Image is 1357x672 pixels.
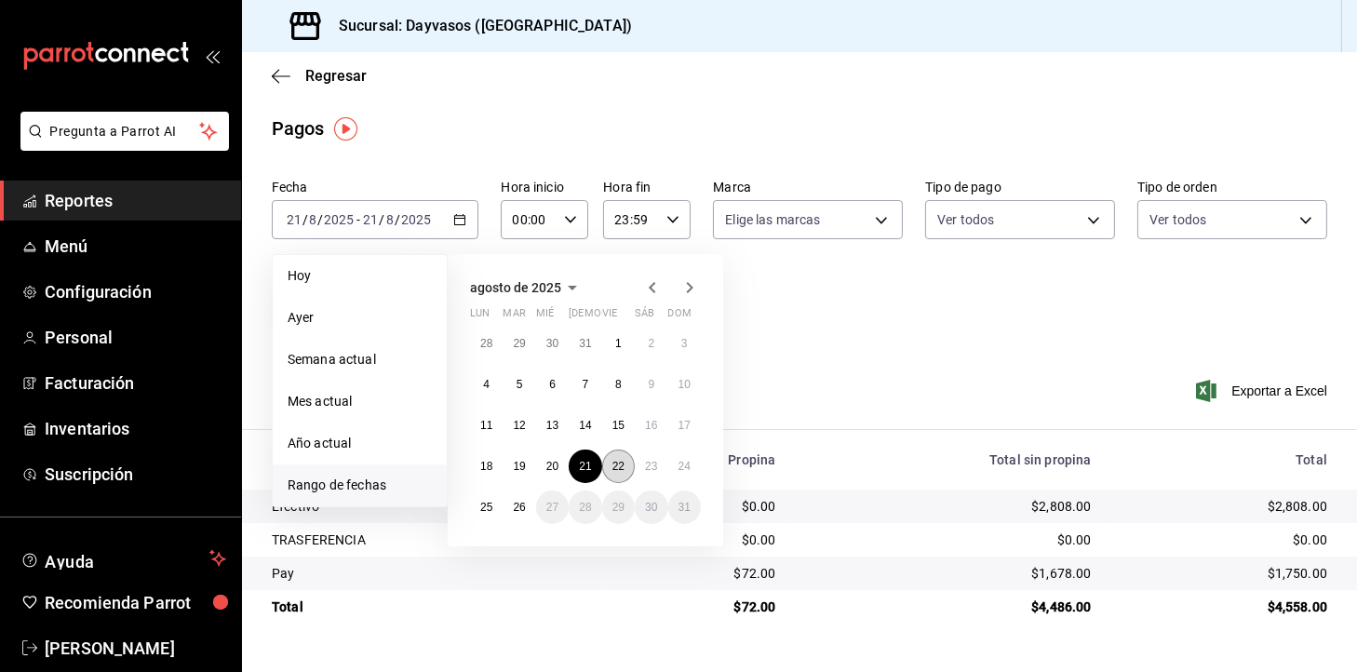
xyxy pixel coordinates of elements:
[725,210,820,229] span: Elige las marcas
[549,378,556,391] abbr: 6 de agosto de 2025
[45,234,226,259] span: Menú
[579,460,591,473] abbr: 21 de agosto de 2025
[579,337,591,350] abbr: 31 de julio de 2025
[480,501,492,514] abbr: 25 de agosto de 2025
[288,350,432,370] span: Semana actual
[20,112,229,151] button: Pregunta a Parrot AI
[288,476,432,495] span: Rango de fechas
[579,501,591,514] abbr: 28 de agosto de 2025
[635,307,654,327] abbr: sábado
[546,501,558,514] abbr: 27 de agosto de 2025
[205,48,220,63] button: open_drawer_menu
[805,564,1091,583] div: $1,678.00
[323,212,355,227] input: ----
[536,327,569,360] button: 30 de julio de 2025
[480,419,492,432] abbr: 11 de agosto de 2025
[579,419,591,432] abbr: 14 de agosto de 2025
[536,409,569,442] button: 13 de agosto de 2025
[400,212,432,227] input: ----
[615,337,622,350] abbr: 1 de agosto de 2025
[45,636,226,661] span: [PERSON_NAME]
[635,450,667,483] button: 23 de agosto de 2025
[356,212,360,227] span: -
[678,378,691,391] abbr: 10 de agosto de 2025
[668,327,701,360] button: 3 de agosto de 2025
[308,212,317,227] input: --
[480,337,492,350] abbr: 28 de julio de 2025
[1122,531,1327,549] div: $0.00
[678,460,691,473] abbr: 24 de agosto de 2025
[668,368,701,401] button: 10 de agosto de 2025
[612,419,625,432] abbr: 15 de agosto de 2025
[513,419,525,432] abbr: 12 de agosto de 2025
[503,491,535,524] button: 26 de agosto de 2025
[45,279,226,304] span: Configuración
[805,452,1091,467] div: Total sin propina
[272,598,590,616] div: Total
[602,327,635,360] button: 1 de agosto de 2025
[569,327,601,360] button: 31 de julio de 2025
[569,491,601,524] button: 28 de agosto de 2025
[45,416,226,441] span: Inventarios
[546,460,558,473] abbr: 20 de agosto de 2025
[503,409,535,442] button: 12 de agosto de 2025
[302,212,308,227] span: /
[513,501,525,514] abbr: 26 de agosto de 2025
[288,434,432,453] span: Año actual
[645,501,657,514] abbr: 30 de agosto de 2025
[668,450,701,483] button: 24 de agosto de 2025
[470,280,561,295] span: agosto de 2025
[612,501,625,514] abbr: 29 de agosto de 2025
[668,491,701,524] button: 31 de agosto de 2025
[503,368,535,401] button: 5 de agosto de 2025
[45,462,226,487] span: Suscripción
[668,409,701,442] button: 17 de agosto de 2025
[470,450,503,483] button: 18 de agosto de 2025
[1122,598,1327,616] div: $4,558.00
[536,491,569,524] button: 27 de agosto de 2025
[602,450,635,483] button: 22 de agosto de 2025
[603,181,691,195] label: Hora fin
[288,308,432,328] span: Ayer
[569,307,678,327] abbr: jueves
[45,370,226,396] span: Facturación
[648,337,654,350] abbr: 2 de agosto de 2025
[1122,497,1327,516] div: $2,808.00
[635,368,667,401] button: 9 de agosto de 2025
[635,491,667,524] button: 30 de agosto de 2025
[470,368,503,401] button: 4 de agosto de 2025
[272,181,478,195] label: Fecha
[648,378,654,391] abbr: 9 de agosto de 2025
[569,368,601,401] button: 7 de agosto de 2025
[470,409,503,442] button: 11 de agosto de 2025
[513,337,525,350] abbr: 29 de julio de 2025
[470,307,490,327] abbr: lunes
[480,460,492,473] abbr: 18 de agosto de 2025
[546,337,558,350] abbr: 30 de julio de 2025
[324,15,632,37] h3: Sucursal: Dayvasos ([GEOGRAPHIC_DATA])
[713,181,903,195] label: Marca
[483,378,490,391] abbr: 4 de agosto de 2025
[45,547,202,570] span: Ayuda
[678,501,691,514] abbr: 31 de agosto de 2025
[937,210,994,229] span: Ver todos
[503,307,525,327] abbr: martes
[620,598,775,616] div: $72.00
[272,67,367,85] button: Regresar
[681,337,688,350] abbr: 3 de agosto de 2025
[1200,380,1327,402] button: Exportar a Excel
[1149,210,1206,229] span: Ver todos
[362,212,379,227] input: --
[13,135,229,155] a: Pregunta a Parrot AI
[272,114,325,142] div: Pagos
[546,419,558,432] abbr: 13 de agosto de 2025
[470,276,584,299] button: agosto de 2025
[288,392,432,411] span: Mes actual
[602,491,635,524] button: 29 de agosto de 2025
[569,409,601,442] button: 14 de agosto de 2025
[45,590,226,615] span: Recomienda Parrot
[385,212,395,227] input: --
[536,307,554,327] abbr: miércoles
[50,122,200,141] span: Pregunta a Parrot AI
